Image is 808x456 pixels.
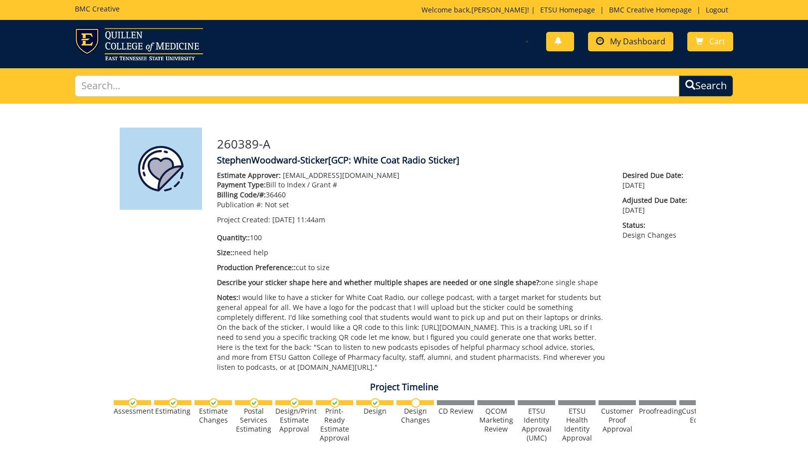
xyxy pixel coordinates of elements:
img: no [411,398,420,408]
div: Assessment [114,407,151,416]
span: My Dashboard [610,36,665,47]
div: Customer Edits [679,407,717,425]
p: need help [217,248,607,258]
div: Print-Ready Estimate Approval [316,407,353,443]
p: Welcome back, ! | | | [421,5,733,15]
input: Search... [75,75,679,97]
span: Estimate Approver: [217,170,281,180]
span: Production Preference:: [217,263,296,272]
div: CD Review [437,407,474,416]
p: [EMAIL_ADDRESS][DOMAIN_NAME] [217,170,607,180]
img: checkmark [249,398,259,408]
span: Size:: [217,248,234,257]
p: Design Changes [622,220,688,240]
span: Desired Due Date: [622,170,688,180]
div: Design/Print Estimate Approval [275,407,313,434]
img: checkmark [371,398,380,408]
a: My Dashboard [588,32,673,51]
a: ETSU Homepage [535,5,600,14]
img: checkmark [290,398,299,408]
span: Not set [265,200,289,209]
span: [DATE] 11:44am [272,215,325,224]
a: BMC Creative Homepage [604,5,697,14]
p: one single shape [217,278,607,288]
div: ETSU Health Identity Approval [558,407,596,443]
h3: 260389-A [217,138,688,151]
h4: StephenWoodward-Sticker [217,155,688,165]
div: QCOM Marketing Review [477,407,515,434]
span: Describe your sticker shape here and whether multiple shapes are needed or one single shape?: [217,278,541,287]
span: Billing Code/#: [217,190,266,199]
img: checkmark [169,398,178,408]
span: Adjusted Due Date: [622,195,688,205]
img: checkmark [209,398,218,408]
div: Customer Proof Approval [599,407,636,434]
span: Notes: [217,293,238,302]
span: Quantity:: [217,233,250,242]
span: Status: [622,220,688,230]
p: 36460 [217,190,607,200]
p: 100 [217,233,607,243]
button: Search [679,75,733,97]
p: I would like to have a sticker for White Coat Radio, our college podcast, with a target market fo... [217,293,607,372]
span: Project Created: [217,215,270,224]
img: checkmark [330,398,340,408]
p: Bill to Index / Grant # [217,180,607,190]
img: Product featured image [120,128,202,210]
div: Estimate Changes [195,407,232,425]
span: Payment Type: [217,180,266,189]
span: [GCP: White Coat Radio Sticker] [328,154,459,166]
p: [DATE] [622,195,688,215]
div: Postal Services Estimating [235,407,272,434]
a: Cart [687,32,733,51]
div: Design [356,407,394,416]
p: cut to size [217,263,607,273]
div: Proofreading [639,407,676,416]
span: Cart [709,36,725,47]
p: [DATE] [622,170,688,190]
div: Design Changes [397,407,434,425]
a: Logout [701,5,733,14]
span: Publication #: [217,200,263,209]
div: Estimating [154,407,192,416]
a: [PERSON_NAME] [471,5,527,14]
h4: Project Timeline [112,382,696,392]
h5: BMC Creative [75,5,120,12]
img: checkmark [128,398,138,408]
img: ETSU logo [75,28,203,60]
div: ETSU Identity Approval (UMC) [518,407,555,443]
